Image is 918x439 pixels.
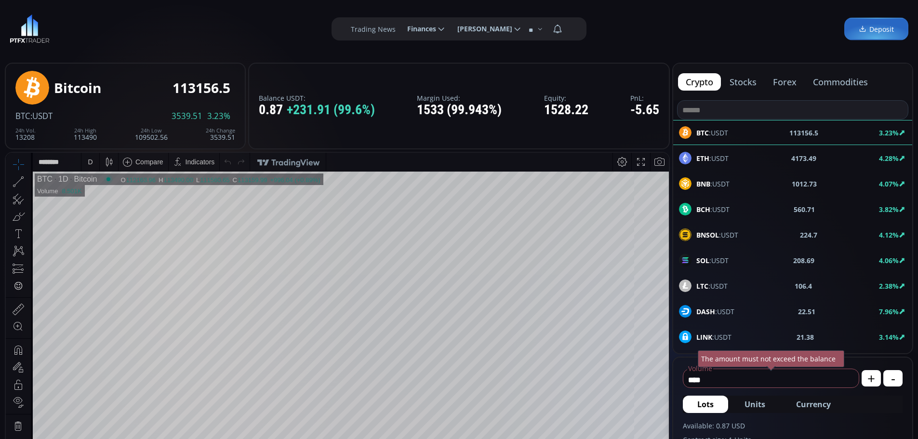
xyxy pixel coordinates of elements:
b: 224.7 [800,230,817,240]
button: crypto [678,73,721,91]
div: 113159.99 [232,24,261,31]
b: 4.06% [879,256,899,265]
button: + [862,370,881,386]
button: - [883,370,903,386]
div: auto [645,423,658,430]
span: :USDT [696,230,738,240]
span: :USDT [696,255,729,266]
span: 3.23% [207,112,230,120]
b: 3.82% [879,205,899,214]
div: 1d [109,423,117,430]
button: 13:55:18 (UTC) [550,417,603,436]
span: :USDT [696,179,730,189]
b: ETH [696,154,709,163]
b: 3.14% [879,333,899,342]
div: 112163.96 [120,24,150,31]
button: Lots [683,396,728,413]
b: BNSOL [696,230,719,239]
b: BCH [696,205,710,214]
span: :USDT [696,204,730,214]
div: 24h High [74,128,97,133]
button: forex [765,73,804,91]
div: 8.501K [56,35,76,42]
div: Toggle Percentage [612,417,625,436]
span: Currency [796,399,831,410]
div: 3m [63,423,72,430]
b: 21.38 [797,332,814,342]
div: 5d [95,423,103,430]
label: Balance USDT: [259,94,375,102]
div:  [9,129,16,138]
b: SOL [696,256,709,265]
div: 113490.00 [158,24,187,31]
b: 2.38% [879,281,899,291]
div: Bitcoin [54,80,101,95]
span: :USDT [696,281,728,291]
div: Toggle Log Scale [625,417,641,436]
span: Finances [400,19,436,39]
div: -5.65 [630,103,659,118]
span: BTC [15,110,30,121]
div: log [629,423,638,430]
button: commodities [805,73,876,91]
b: 208.69 [793,255,814,266]
span: :USDT [696,306,734,317]
div: Go to [129,417,145,436]
b: LTC [696,281,708,291]
span: +231.91 (99.6%) [287,103,375,118]
div: Compare [130,5,158,13]
div: 13208 [15,128,36,141]
label: Available: 0.87 USD [683,421,903,431]
span: Units [745,399,765,410]
label: Trading News [351,24,396,34]
div: 24h Change [206,128,235,133]
div: 1528.22 [544,103,588,118]
div: Market open [98,22,107,31]
div: +996.04 (+0.89%) [264,24,314,31]
span: 3539.51 [172,112,202,120]
button: stocks [722,73,764,91]
div: 3539.51 [206,128,235,141]
div: 24h Vol. [15,128,36,133]
a: Deposit [844,18,908,40]
div: Volume [31,35,52,42]
div: 111560.65 [194,24,224,31]
b: 1012.73 [792,179,817,189]
b: BNB [696,179,710,188]
div: 1m [79,423,88,430]
div: Toggle Auto Scale [641,417,661,436]
b: 4.07% [879,179,899,188]
div: 113490 [74,128,97,141]
b: 22.51 [798,306,815,317]
span: :USDT [30,110,53,121]
b: 7.96% [879,307,899,316]
b: DASH [696,307,715,316]
div: 1y [49,423,56,430]
img: LOGO [10,14,50,43]
div: O [115,24,120,31]
b: LINK [696,333,712,342]
b: 4.12% [879,230,899,239]
label: PnL: [630,94,659,102]
span: :USDT [696,332,732,342]
div: The amount must not exceed the balance [698,350,844,367]
div: 1D [47,22,62,31]
span: 13:55:18 (UTC) [553,423,599,430]
b: 560.71 [794,204,815,214]
div: 113156.5 [173,80,230,95]
div: 5y [35,423,42,430]
div: H [153,24,158,31]
div: 0.87 [259,103,375,118]
div: Hide Drawings Toolbar [22,395,27,408]
button: Units [730,396,780,413]
button: Currency [782,396,845,413]
div: 1533 (99.943%) [417,103,502,118]
div: D [82,5,87,13]
div: L [190,24,194,31]
div: 109502.56 [135,128,168,141]
div: C [227,24,232,31]
div: 24h Low [135,128,168,133]
div: Bitcoin [62,22,91,31]
div: BTC [31,22,47,31]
